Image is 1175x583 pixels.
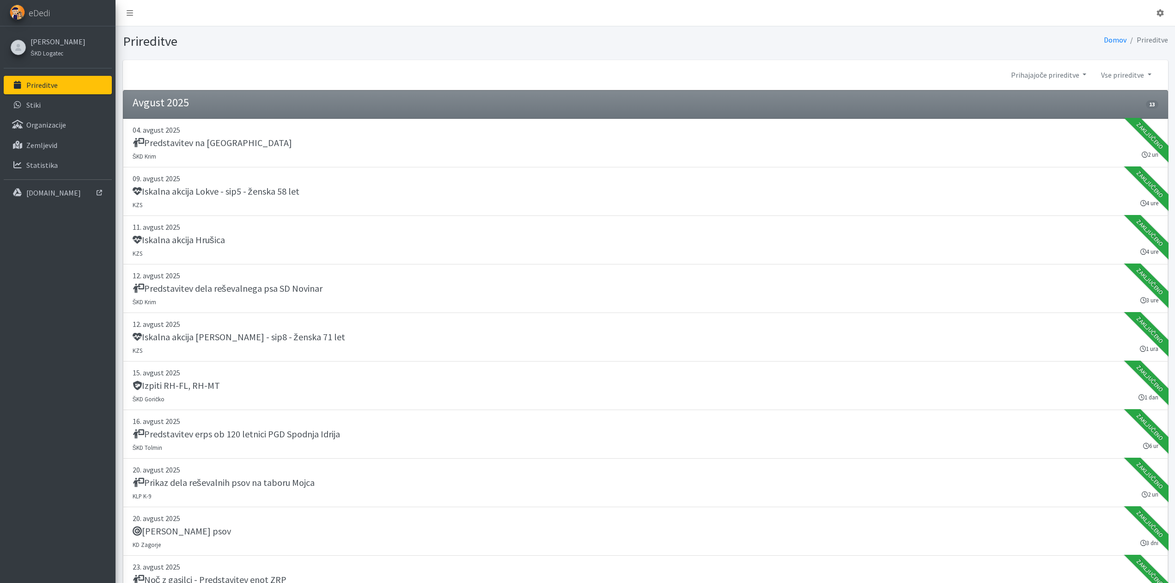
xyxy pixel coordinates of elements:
[123,167,1168,216] a: 09. avgust 2025 Iskalna akcija Lokve - sip5 - ženska 58 let KZS 4 ure Zaključeno
[1104,35,1126,44] a: Domov
[133,234,225,245] h5: Iskalna akcija Hrušica
[123,507,1168,556] a: 20. avgust 2025 [PERSON_NAME] psov KD Zagorje 3 dni Zaključeno
[123,216,1168,264] a: 11. avgust 2025 Iskalna akcija Hrušica KZS 4 ure Zaključeno
[133,96,189,110] h4: Avgust 2025
[26,188,81,197] p: [DOMAIN_NAME]
[133,561,1158,572] p: 23. avgust 2025
[123,362,1168,410] a: 15. avgust 2025 Izpiti RH-FL, RH-MT ŠKD Goričko 1 dan Zaključeno
[4,184,112,202] a: [DOMAIN_NAME]
[133,429,340,440] h5: Predstavitev erps ob 120 letnici PGD Spodnja Idrija
[26,80,58,90] p: Prireditve
[133,137,292,148] h5: Predstavitev na [GEOGRAPHIC_DATA]
[133,201,142,209] small: KZS
[133,416,1158,427] p: 16. avgust 2025
[26,141,57,150] p: Zemljevid
[4,156,112,174] a: Statistika
[26,120,66,129] p: Organizacije
[30,36,85,47] a: [PERSON_NAME]
[1146,100,1158,109] span: 13
[4,116,112,134] a: Organizacije
[123,119,1168,167] a: 04. avgust 2025 Predstavitev na [GEOGRAPHIC_DATA] ŠKD Krim 2 uri Zaključeno
[4,136,112,154] a: Zemljevid
[133,153,157,160] small: ŠKD Krim
[133,319,1158,330] p: 12. avgust 2025
[133,395,165,403] small: ŠKD Goričko
[133,492,151,500] small: KLP K-9
[123,264,1168,313] a: 12. avgust 2025 Predstavitev dela reševalnega psa SD Novinar ŠKD Krim 3 ure Zaključeno
[133,526,231,537] h5: [PERSON_NAME] psov
[30,49,63,57] small: ŠKD Logatec
[10,5,25,20] img: eDedi
[1004,66,1094,84] a: Prihajajoče prireditve
[133,380,220,391] h5: Izpiti RH-FL, RH-MT
[133,464,1158,475] p: 20. avgust 2025
[1094,66,1158,84] a: Vse prireditve
[133,298,157,306] small: ŠKD Krim
[123,410,1168,459] a: 16. avgust 2025 Predstavitev erps ob 120 letnici PGD Spodnja Idrija ŠKD Tolmin 6 ur Zaključeno
[26,100,41,110] p: Stiki
[123,313,1168,362] a: 12. avgust 2025 Iskalna akcija [PERSON_NAME] - sip8 - ženska 71 let KZS 1 ura Zaključeno
[30,47,85,58] a: ŠKD Logatec
[133,124,1158,135] p: 04. avgust 2025
[133,221,1158,233] p: 11. avgust 2025
[29,6,50,20] span: eDedi
[133,186,299,197] h5: Iskalna akcija Lokve - sip5 - ženska 58 let
[4,96,112,114] a: Stiki
[133,367,1158,378] p: 15. avgust 2025
[1126,33,1168,47] li: Prireditve
[133,270,1158,281] p: 12. avgust 2025
[133,173,1158,184] p: 09. avgust 2025
[133,283,323,294] h5: Predstavitev dela reševalnega psa SD Novinar
[123,459,1168,507] a: 20. avgust 2025 Prikaz dela reševalnih psov na taboru Mojca KLP K-9 2 uri Zaključeno
[133,513,1158,524] p: 20. avgust 2025
[123,33,642,49] h1: Prireditve
[133,444,163,451] small: ŠKD Tolmin
[4,76,112,94] a: Prireditve
[26,160,58,170] p: Statistika
[133,541,161,548] small: KD Zagorje
[133,477,315,488] h5: Prikaz dela reševalnih psov na taboru Mojca
[133,250,142,257] small: KZS
[133,331,345,343] h5: Iskalna akcija [PERSON_NAME] - sip8 - ženska 71 let
[133,347,142,354] small: KZS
